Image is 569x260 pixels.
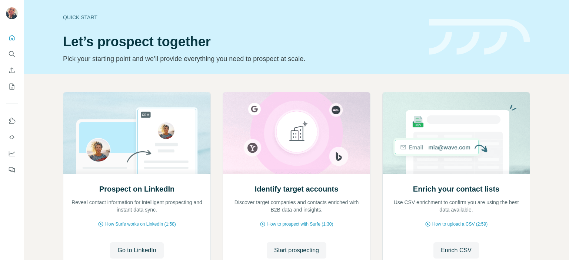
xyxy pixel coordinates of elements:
[441,246,472,255] span: Enrich CSV
[6,114,18,128] button: Use Surfe on LinkedIn
[63,34,420,49] h1: Let’s prospect together
[117,246,156,255] span: Go to LinkedIn
[99,184,174,194] h2: Prospect on LinkedIn
[6,147,18,160] button: Dashboard
[6,80,18,93] button: My lists
[230,199,363,213] p: Discover target companies and contacts enriched with B2B data and insights.
[429,19,530,55] img: banner
[6,131,18,144] button: Use Surfe API
[433,242,479,259] button: Enrich CSV
[63,14,420,21] div: Quick start
[432,221,488,227] span: How to upload a CSV (2:59)
[6,47,18,61] button: Search
[6,7,18,19] img: Avatar
[274,246,319,255] span: Start prospecting
[413,184,499,194] h2: Enrich your contact lists
[382,92,530,174] img: Enrich your contact lists
[390,199,522,213] p: Use CSV enrichment to confirm you are using the best data available.
[267,221,333,227] span: How to prospect with Surfe (1:30)
[110,242,163,259] button: Go to LinkedIn
[63,92,211,174] img: Prospect on LinkedIn
[223,92,370,174] img: Identify target accounts
[267,242,326,259] button: Start prospecting
[105,221,176,227] span: How Surfe works on LinkedIn (1:58)
[6,31,18,44] button: Quick start
[255,184,339,194] h2: Identify target accounts
[71,199,203,213] p: Reveal contact information for intelligent prospecting and instant data sync.
[6,163,18,176] button: Feedback
[63,54,420,64] p: Pick your starting point and we’ll provide everything you need to prospect at scale.
[6,64,18,77] button: Enrich CSV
